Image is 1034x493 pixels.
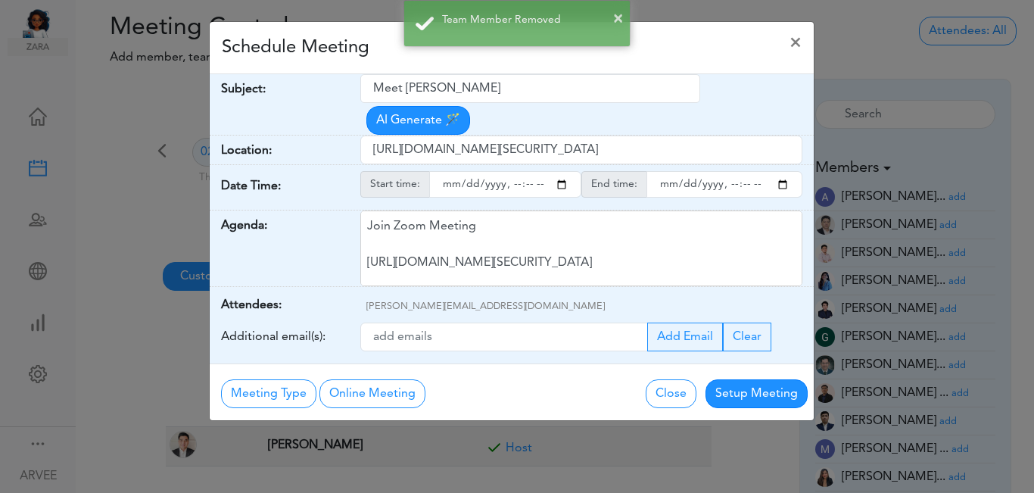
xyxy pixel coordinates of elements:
button: Add Email [647,323,723,351]
strong: Attendees: [221,299,282,311]
strong: Date Time: [221,180,281,192]
input: Recipient's email [360,323,648,351]
span: Start time: [360,171,430,198]
span: [PERSON_NAME][EMAIL_ADDRESS][DOMAIN_NAME] [366,301,605,311]
button: × [613,8,623,30]
strong: Subject: [221,83,266,95]
strong: Agenda: [221,220,267,232]
button: Online Meeting [319,379,425,408]
h4: Schedule Meeting [222,34,369,61]
strong: Location: [221,145,272,157]
label: Additional email(s): [221,323,325,351]
button: Close [646,379,696,408]
button: Setup Meeting [705,379,808,408]
button: Meeting Type [221,379,316,408]
span: End time: [581,171,647,198]
button: AI Generate 🪄 [366,106,470,135]
div: Team Member Removed [442,12,618,28]
div: Join Zoom Meeting [URL][DOMAIN_NAME][SECURITY_DATA] Meeting ID: 9174257685 Passcode: 766314 [360,211,802,286]
input: starttime [429,171,581,198]
button: Clear [723,323,771,351]
input: endtime [646,171,802,198]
